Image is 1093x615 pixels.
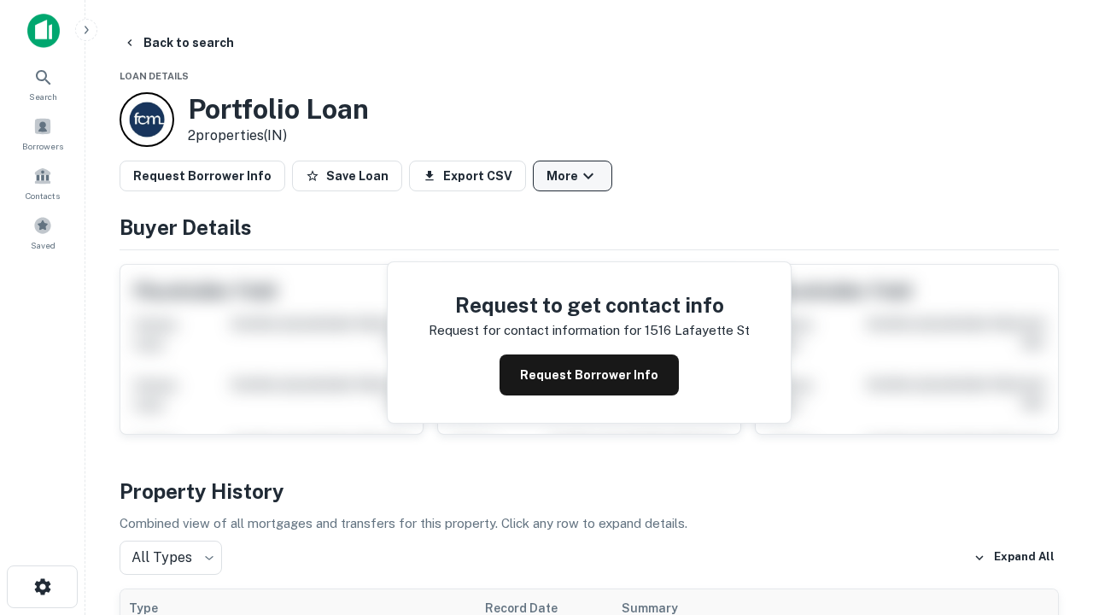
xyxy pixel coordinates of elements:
h4: Request to get contact info [429,290,750,320]
button: More [533,161,612,191]
img: capitalize-icon.png [27,14,60,48]
button: Request Borrower Info [120,161,285,191]
p: Request for contact information for [429,320,641,341]
span: Search [29,90,57,103]
iframe: Chat Widget [1008,478,1093,560]
p: 1516 lafayette st [645,320,750,341]
span: Contacts [26,189,60,202]
span: Borrowers [22,139,63,153]
span: Saved [31,238,56,252]
h3: Portfolio Loan [188,93,369,126]
a: Borrowers [5,110,80,156]
p: 2 properties (IN) [188,126,369,146]
button: Back to search [116,27,241,58]
a: Saved [5,209,80,255]
button: Export CSV [409,161,526,191]
span: Loan Details [120,71,189,81]
div: All Types [120,541,222,575]
h4: Property History [120,476,1059,507]
button: Request Borrower Info [500,354,679,395]
h4: Buyer Details [120,212,1059,243]
a: Search [5,61,80,107]
button: Expand All [969,545,1059,571]
p: Combined view of all mortgages and transfers for this property. Click any row to expand details. [120,513,1059,534]
button: Save Loan [292,161,402,191]
a: Contacts [5,160,80,206]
